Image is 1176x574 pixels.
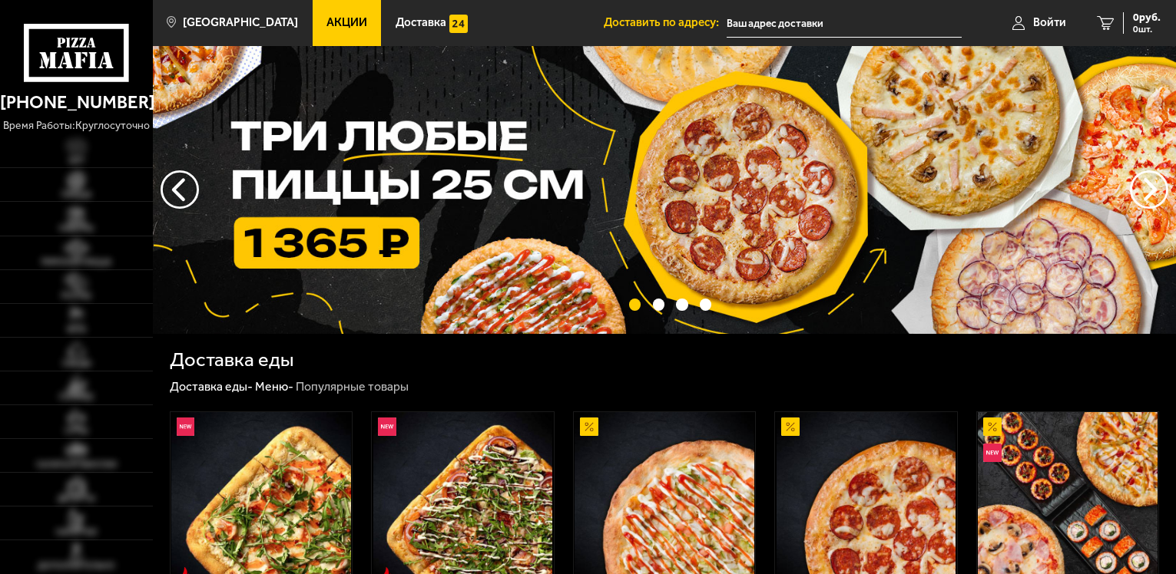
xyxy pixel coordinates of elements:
button: точки переключения [629,299,641,310]
span: Доставка [396,17,446,28]
div: Популярные товары [296,379,409,395]
img: Акционный [983,417,1002,436]
span: 0 руб. [1133,12,1161,23]
img: Новинка [177,417,195,436]
img: 15daf4d41897b9f0e9f617042186c801.svg [449,15,468,33]
a: Меню- [255,379,293,394]
span: Акции [326,17,367,28]
a: Доставка еды- [170,379,253,394]
img: Акционный [781,417,800,436]
button: следующий [161,170,199,209]
input: Ваш адрес доставки [727,9,962,38]
img: Новинка [378,417,396,436]
span: Доставить по адресу: [604,17,727,28]
h1: Доставка еды [170,350,293,370]
img: Акционный [580,417,598,436]
span: [GEOGRAPHIC_DATA] [183,17,298,28]
button: точки переключения [700,299,711,310]
button: предыдущий [1130,170,1168,209]
img: Новинка [983,444,1002,462]
button: точки переключения [676,299,687,310]
button: точки переключения [653,299,664,310]
span: Войти [1033,17,1066,28]
span: 0 шт. [1133,25,1161,34]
